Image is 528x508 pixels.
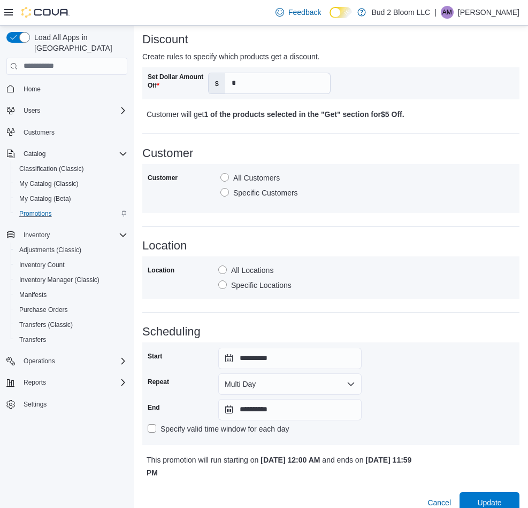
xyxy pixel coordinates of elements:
[15,303,127,316] span: Purchase Orders
[15,177,127,190] span: My Catalog (Classic)
[19,276,100,284] span: Inventory Manager (Classic)
[15,273,104,286] a: Inventory Manager (Classic)
[19,397,127,411] span: Settings
[148,174,178,182] label: Customer
[2,354,132,369] button: Operations
[24,400,47,409] span: Settings
[19,335,46,344] span: Transfers
[371,6,430,19] p: Bud 2 Bloom LLC
[19,376,50,389] button: Reports
[19,229,54,241] button: Inventory
[19,209,52,218] span: Promotions
[11,191,132,206] button: My Catalog (Beta)
[330,7,352,18] input: Dark Mode
[15,318,127,331] span: Transfers (Classic)
[148,378,169,386] label: Repeat
[434,6,437,19] p: |
[19,126,127,139] span: Customers
[2,146,132,161] button: Catalog
[19,147,127,160] span: Catalog
[148,352,162,361] label: Start
[15,259,127,271] span: Inventory Count
[204,110,404,119] b: 1 of the products selected in the "Get" section for $5 Off .
[19,261,65,269] span: Inventory Count
[271,2,325,23] a: Feedback
[11,206,132,221] button: Promotions
[261,456,320,464] b: [DATE] 12:00 AM
[19,306,68,314] span: Purchase Orders
[142,50,425,63] p: Create rules to specify which products get a discount.
[147,108,423,121] p: Customer will get
[15,244,127,256] span: Adjustments (Classic)
[15,162,88,175] a: Classification (Classic)
[24,378,46,387] span: Reports
[15,192,75,205] a: My Catalog (Beta)
[142,325,519,338] h3: Scheduling
[2,124,132,140] button: Customers
[24,357,55,365] span: Operations
[19,355,59,368] button: Operations
[15,259,69,271] a: Inventory Count
[15,207,127,220] span: Promotions
[218,279,292,292] label: Specific Locations
[218,373,362,395] button: Multi Day
[6,77,127,440] nav: Complex example
[19,82,127,96] span: Home
[15,318,77,331] a: Transfers (Classic)
[142,147,519,160] h3: Customer
[15,333,50,346] a: Transfers
[2,81,132,97] button: Home
[2,375,132,390] button: Reports
[19,355,127,368] span: Operations
[147,456,411,477] b: [DATE] 11:59 PM
[209,73,225,93] label: $
[477,497,501,508] span: Update
[148,403,160,412] label: End
[147,454,423,479] p: This promotion will run starting on and ends on
[427,497,451,508] span: Cancel
[24,231,50,239] span: Inventory
[21,7,70,18] img: Cova
[11,317,132,332] button: Transfers (Classic)
[24,128,55,137] span: Customers
[24,106,40,115] span: Users
[11,161,132,176] button: Classification (Classic)
[19,229,127,241] span: Inventory
[220,171,280,184] label: All Customers
[288,7,321,18] span: Feedback
[19,321,73,329] span: Transfers (Classic)
[11,176,132,191] button: My Catalog (Classic)
[148,266,174,275] label: Location
[142,33,519,46] h3: Discount
[19,376,127,389] span: Reports
[15,177,83,190] a: My Catalog (Classic)
[15,273,127,286] span: Inventory Manager (Classic)
[2,396,132,412] button: Settings
[2,103,132,118] button: Users
[19,179,79,188] span: My Catalog (Classic)
[15,333,127,346] span: Transfers
[148,73,204,90] label: Set Dollar Amount Off
[441,6,454,19] div: Ariel Mizrahi
[11,257,132,272] button: Inventory Count
[15,192,127,205] span: My Catalog (Beta)
[19,104,44,117] button: Users
[148,423,289,435] label: Specify valid time window for each day
[19,291,47,299] span: Manifests
[19,398,51,411] a: Settings
[218,264,273,277] label: All Locations
[24,150,45,158] span: Catalog
[11,243,132,257] button: Adjustments (Classic)
[11,287,132,302] button: Manifests
[19,165,84,173] span: Classification (Classic)
[11,302,132,317] button: Purchase Orders
[11,332,132,347] button: Transfers
[220,186,298,199] label: Specific Customers
[11,272,132,287] button: Inventory Manager (Classic)
[15,303,72,316] a: Purchase Orders
[458,6,519,19] p: [PERSON_NAME]
[15,244,86,256] a: Adjustments (Classic)
[330,18,330,19] span: Dark Mode
[142,239,519,252] h3: Location
[15,288,127,301] span: Manifests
